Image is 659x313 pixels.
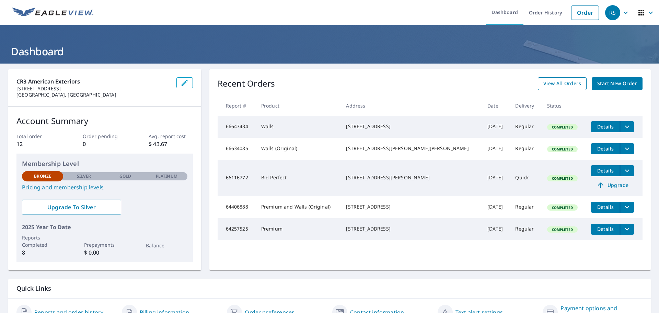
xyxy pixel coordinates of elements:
[595,204,616,210] span: Details
[620,202,634,213] button: filesDropdownBtn-64406888
[605,5,620,20] div: RS
[548,205,577,210] span: Completed
[510,196,541,218] td: Regular
[571,5,599,20] a: Order
[595,123,616,130] span: Details
[256,116,341,138] td: Walls
[592,77,643,90] a: Start New Order
[620,121,634,132] button: filesDropdownBtn-66647434
[482,116,510,138] td: [DATE]
[119,173,131,179] p: Gold
[22,200,121,215] a: Upgrade To Silver
[256,96,341,116] th: Product
[16,86,171,92] p: [STREET_ADDRESS]
[510,218,541,240] td: Regular
[591,143,620,154] button: detailsBtn-66634085
[16,133,60,140] p: Total order
[22,183,187,191] a: Pricing and membership levels
[591,224,620,235] button: detailsBtn-64257525
[34,173,51,179] p: Bronze
[595,181,630,189] span: Upgrade
[218,116,256,138] td: 66647434
[482,138,510,160] td: [DATE]
[538,77,587,90] a: View All Orders
[482,218,510,240] td: [DATE]
[146,242,187,249] p: Balance
[84,241,125,248] p: Prepayments
[16,92,171,98] p: [GEOGRAPHIC_DATA], [GEOGRAPHIC_DATA]
[591,202,620,213] button: detailsBtn-64406888
[16,115,193,127] p: Account Summary
[548,227,577,232] span: Completed
[256,138,341,160] td: Walls (Original)
[218,160,256,196] td: 66116772
[256,196,341,218] td: Premium and Walls (Original)
[16,77,171,86] p: CR3 American Exteriors
[482,196,510,218] td: [DATE]
[620,165,634,176] button: filesDropdownBtn-66116772
[218,77,275,90] p: Recent Orders
[83,140,127,148] p: 0
[591,165,620,176] button: detailsBtn-66116772
[510,138,541,160] td: Regular
[8,44,651,58] h1: Dashboard
[16,140,60,148] p: 12
[218,196,256,218] td: 64406888
[482,96,510,116] th: Date
[548,125,577,130] span: Completed
[595,226,616,232] span: Details
[346,123,476,130] div: [STREET_ADDRESS]
[346,203,476,210] div: [STREET_ADDRESS]
[218,138,256,160] td: 66634085
[510,96,541,116] th: Delivery
[12,8,93,18] img: EV Logo
[218,96,256,116] th: Report #
[256,160,341,196] td: Bid Perfect
[16,284,643,293] p: Quick Links
[22,234,63,248] p: Reports Completed
[256,218,341,240] td: Premium
[77,173,91,179] p: Silver
[510,160,541,196] td: Quick
[595,145,616,152] span: Details
[149,140,193,148] p: $ 43.67
[548,176,577,181] span: Completed
[22,248,63,257] p: 8
[346,225,476,232] div: [STREET_ADDRESS]
[595,167,616,174] span: Details
[84,248,125,257] p: $ 0.00
[482,160,510,196] td: [DATE]
[156,173,177,179] p: Platinum
[218,218,256,240] td: 64257525
[22,159,187,168] p: Membership Level
[22,223,187,231] p: 2025 Year To Date
[542,96,586,116] th: Status
[620,143,634,154] button: filesDropdownBtn-66634085
[346,174,476,181] div: [STREET_ADDRESS][PERSON_NAME]
[340,96,482,116] th: Address
[597,79,637,88] span: Start New Order
[543,79,581,88] span: View All Orders
[591,121,620,132] button: detailsBtn-66647434
[548,147,577,152] span: Completed
[83,133,127,140] p: Order pending
[620,224,634,235] button: filesDropdownBtn-64257525
[149,133,193,140] p: Avg. report cost
[591,180,634,191] a: Upgrade
[27,203,116,211] span: Upgrade To Silver
[510,116,541,138] td: Regular
[346,145,476,152] div: [STREET_ADDRESS][PERSON_NAME][PERSON_NAME]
